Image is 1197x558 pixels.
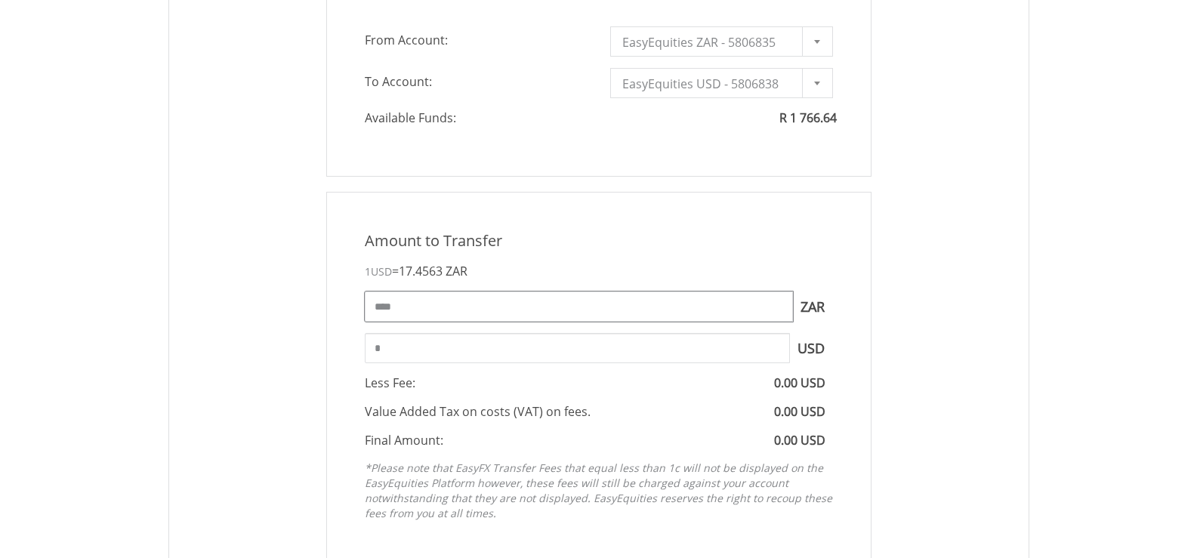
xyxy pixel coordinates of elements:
[353,26,599,54] span: From Account:
[779,109,837,126] span: R 1 766.64
[371,264,392,279] span: USD
[790,333,833,363] span: USD
[774,375,825,391] span: 0.00 USD
[365,375,415,391] span: Less Fee:
[622,69,798,99] span: EasyEquities USD - 5806838
[392,263,467,279] span: =
[399,263,443,279] span: 17.4563
[774,403,825,420] span: 0.00 USD
[774,432,825,449] span: 0.00 USD
[353,230,844,252] div: Amount to Transfer
[446,263,467,279] span: ZAR
[793,291,833,322] span: ZAR
[365,264,392,279] span: 1
[365,432,443,449] span: Final Amount:
[353,68,599,95] span: To Account:
[365,403,591,420] span: Value Added Tax on costs (VAT) on fees.
[353,109,599,127] span: Available Funds:
[365,461,832,520] em: *Please note that EasyFX Transfer Fees that equal less than 1c will not be displayed on the EasyE...
[622,27,798,57] span: EasyEquities ZAR - 5806835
